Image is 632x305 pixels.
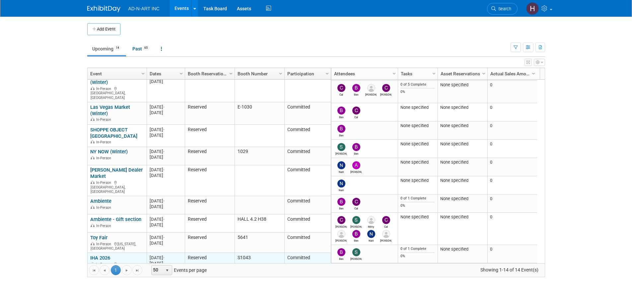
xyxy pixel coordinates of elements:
div: Ben Petersen [350,92,362,96]
a: NY NOW (Winter) [90,149,128,155]
td: Committed [284,102,331,125]
td: Committed [284,165,331,196]
img: Carol Salmon [382,84,390,92]
a: Booth Number [238,68,280,79]
a: Column Settings [177,68,185,78]
img: Cal Doroftei [382,216,390,224]
span: Column Settings [140,71,146,76]
div: Natt Pisarevsky [365,238,377,242]
img: In-Person Event [91,262,95,266]
span: None specified [440,82,468,87]
span: In-Person [96,205,113,210]
div: Natt Pisarevsky [335,188,347,192]
span: - [163,255,165,260]
span: None specified [440,214,468,219]
div: Steven Ross [350,224,362,228]
a: Participation [287,68,326,79]
span: - [163,167,165,172]
span: - [163,105,165,110]
a: Column Settings [530,68,537,78]
td: 0 [487,194,537,213]
img: Alan Mozes [352,161,360,169]
span: None specified [440,178,468,183]
div: None specified [400,214,435,220]
td: 0 [487,121,537,140]
td: Reserved [185,196,235,214]
a: IHA 2026 [90,255,110,261]
a: Event [90,68,142,79]
div: Ben Petersen [335,114,347,119]
span: None specified [440,141,468,146]
a: Column Settings [430,68,438,78]
img: Natt Pisarevsky [367,230,375,238]
td: Reserved [185,233,235,253]
td: Reserved [185,253,235,285]
td: Reserved [185,214,235,233]
div: Cal Doroftei [350,114,362,119]
span: 50 [152,266,163,275]
span: Events per page [143,265,213,275]
div: None specified [400,123,435,128]
div: [DATE] [150,255,182,261]
span: Go to the first page [91,268,97,273]
div: [DATE] [150,132,182,138]
img: Steven Ross [352,216,360,224]
span: Column Settings [481,71,486,76]
td: 0 [487,140,537,158]
div: 0% [400,90,435,94]
div: [DATE] [150,154,182,160]
a: Column Settings [227,68,235,78]
div: [DATE] [150,173,182,178]
span: - [163,235,165,240]
div: [DATE] [150,149,182,154]
div: Carol Salmon [380,92,392,96]
a: Las Vegas Market (Winter) [90,104,130,116]
a: Search [487,3,518,15]
img: Ben Petersen [337,198,345,206]
div: Ben Petersen [335,133,347,137]
img: Steven Ross [352,248,360,256]
span: In-Person [96,262,113,267]
span: - [163,217,165,222]
td: Reserved [185,125,235,147]
img: In-Person Event [91,205,95,209]
a: [PERSON_NAME] Dealer Market [90,167,143,179]
span: Go to the last page [135,268,140,273]
td: 0 [487,158,537,176]
td: Need to Reserve [185,71,235,102]
span: None specified [440,196,468,201]
div: [GEOGRAPHIC_DATA], [GEOGRAPHIC_DATA] [90,86,144,100]
a: Upcoming14 [87,42,126,55]
a: Past65 [127,42,155,55]
img: ExhibitDay [87,6,120,12]
td: Committed [284,125,331,147]
div: Greg Wolchyn [365,92,377,96]
img: Mitty Huang [367,216,375,224]
div: None specified [400,105,435,110]
div: [US_STATE], [GEOGRAPHIC_DATA] [90,241,144,251]
img: Ben Petersen [337,125,345,133]
a: Column Settings [390,68,398,78]
span: Column Settings [178,71,184,76]
a: Column Settings [139,68,147,78]
div: [DATE] [150,167,182,173]
span: In-Person [96,242,113,246]
div: Ben Petersen [335,206,347,210]
a: Asset Reservations [441,68,483,79]
span: AD-N-ART INC [128,6,160,11]
span: 65 [142,45,150,50]
td: Committed [284,214,331,233]
div: Carol Salmon [335,224,347,228]
img: In-Person Event [91,224,95,227]
a: Column Settings [480,68,487,78]
img: Ben Petersen [352,84,360,92]
div: [DATE] [150,204,182,209]
td: Reserved [185,165,235,196]
img: In-Person Event [91,117,95,121]
td: 0 [487,176,537,194]
a: Ambiente [90,198,111,204]
img: In-Person Event [91,242,95,245]
span: In-Person [96,87,113,91]
a: Column Settings [323,68,331,78]
img: Natt Pisarevsky [337,161,345,169]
